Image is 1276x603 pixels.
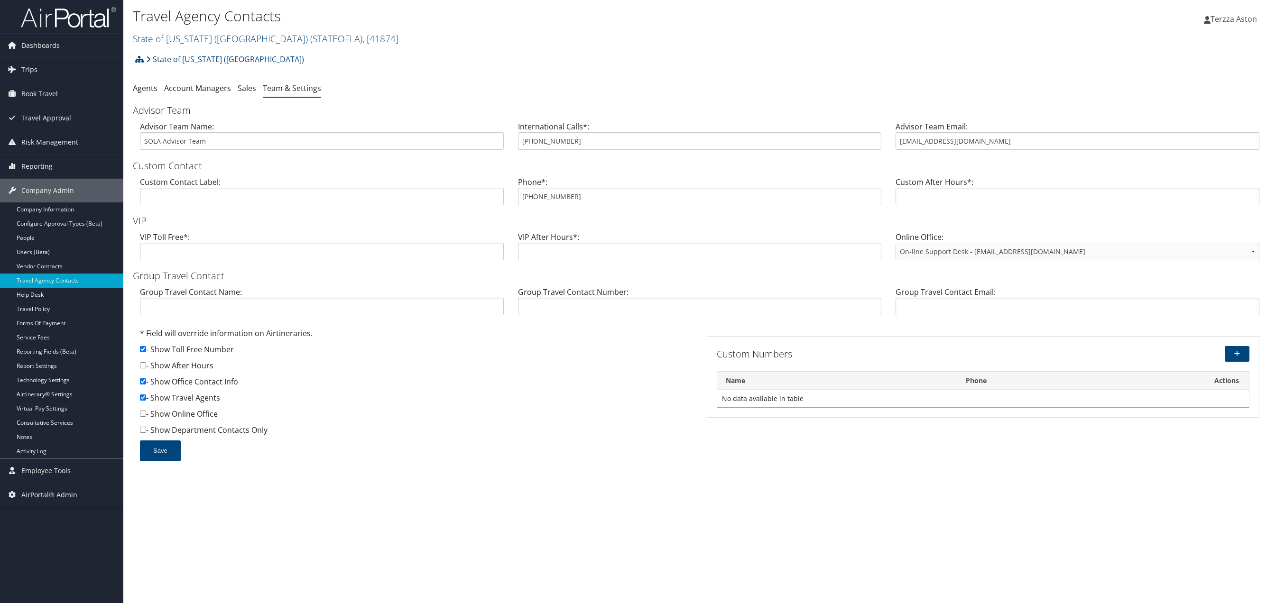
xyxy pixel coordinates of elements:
[133,6,888,26] h1: Travel Agency Contacts
[1204,5,1267,33] a: Terzza Aston
[133,176,511,213] div: Custom Contact Label:
[21,179,74,202] span: Company Admin
[140,376,693,392] div: - Show Office Contact Info
[21,155,53,178] span: Reporting
[164,83,231,93] a: Account Managers
[888,231,1267,268] div: Online Office:
[888,176,1267,213] div: Custom After Hours*:
[133,32,398,45] a: State of [US_STATE] ([GEOGRAPHIC_DATA])
[21,106,71,130] span: Travel Approval
[140,344,693,360] div: - Show Toll Free Number
[140,392,693,408] div: - Show Travel Agents
[957,372,1205,390] th: Phone: activate to sort column ascending
[21,459,71,483] span: Employee Tools
[238,83,256,93] a: Sales
[140,360,693,376] div: - Show After Hours
[21,483,77,507] span: AirPortal® Admin
[133,83,157,93] a: Agents
[310,32,362,45] span: ( STATEOFLA )
[146,50,304,69] a: State of [US_STATE] ([GEOGRAPHIC_DATA])
[511,231,889,268] div: VIP After Hours*:
[140,424,693,440] div: - Show Department Contacts Only
[21,58,37,82] span: Trips
[717,390,1249,407] td: No data available in table
[140,408,693,424] div: - Show Online Office
[133,104,1267,117] h3: Advisor Team
[21,82,58,106] span: Book Travel
[717,347,1069,361] h3: Custom Numbers
[133,214,1267,228] h3: VIP
[362,32,398,45] span: , [ 41874 ]
[511,286,889,323] div: Group Travel Contact Number:
[717,372,957,390] th: Name: activate to sort column descending
[888,286,1267,323] div: Group Travel Contact Email:
[133,231,511,268] div: VIP Toll Free*:
[1211,14,1257,24] span: Terzza Aston
[21,130,78,154] span: Risk Management
[133,159,1267,173] h3: Custom Contact
[133,121,511,157] div: Advisor Team Name:
[133,286,511,323] div: Group Travel Contact Name:
[133,269,1267,283] h3: Group Travel Contact
[511,176,889,213] div: Phone*:
[21,34,60,57] span: Dashboards
[511,121,889,157] div: International Calls*:
[888,121,1267,157] div: Advisor Team Email:
[263,83,321,93] a: Team & Settings
[140,440,181,461] button: Save
[140,328,693,344] div: * Field will override information on Airtineraries.
[21,6,116,28] img: airportal-logo.png
[1204,372,1249,390] th: Actions: activate to sort column ascending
